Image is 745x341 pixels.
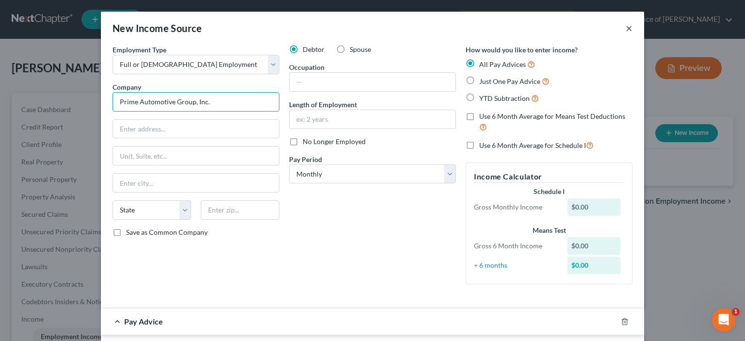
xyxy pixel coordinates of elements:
[567,237,621,255] div: $0.00
[303,137,366,146] span: No Longer Employed
[479,77,540,85] span: Just One Pay Advice
[113,46,166,54] span: Employment Type
[113,146,279,165] input: Unit, Suite, etc...
[479,141,586,149] span: Use 6 Month Average for Schedule I
[113,120,279,138] input: Enter address...
[474,187,624,196] div: Schedule I
[469,202,563,212] div: Gross Monthly Income
[350,45,371,53] span: Spouse
[626,22,632,34] button: ×
[113,174,279,192] input: Enter city...
[124,317,163,326] span: Pay Advice
[466,45,578,55] label: How would you like to enter income?
[469,241,563,251] div: Gross 6 Month Income
[289,155,322,163] span: Pay Period
[290,110,455,129] input: ex: 2 years
[113,21,202,35] div: New Income Source
[289,62,324,72] label: Occupation
[289,99,357,110] label: Length of Employment
[474,226,624,235] div: Means Test
[126,228,208,236] span: Save as Common Company
[712,308,735,331] iframe: Intercom live chat
[732,308,740,316] span: 1
[303,45,324,53] span: Debtor
[567,257,621,274] div: $0.00
[474,171,624,183] h5: Income Calculator
[201,200,279,220] input: Enter zip...
[479,94,530,102] span: YTD Subtraction
[113,92,279,112] input: Search company by name...
[479,112,625,120] span: Use 6 Month Average for Means Test Deductions
[113,83,141,91] span: Company
[290,73,455,91] input: --
[567,198,621,216] div: $0.00
[479,60,526,68] span: All Pay Advices
[469,260,563,270] div: ÷ 6 months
